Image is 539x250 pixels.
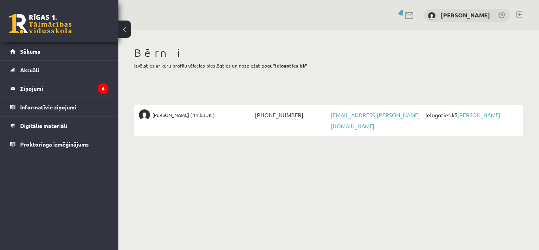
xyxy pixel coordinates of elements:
[139,109,150,120] img: Roberts Veško
[10,61,109,79] a: Aktuāli
[20,48,40,55] span: Sākums
[134,46,523,60] h1: Bērni
[253,109,329,120] span: [PHONE_NUMBER]
[10,135,109,153] a: Proktoringa izmēģinājums
[10,79,109,98] a: Ziņojumi4
[10,117,109,135] a: Digitālie materiāli
[10,42,109,60] a: Sākums
[20,79,109,98] legend: Ziņojumi
[331,111,420,130] a: [EMAIL_ADDRESS][PERSON_NAME][DOMAIN_NAME]
[273,62,307,69] b: "Ielogoties kā"
[98,83,109,94] i: 4
[134,62,523,69] p: Izvēlaties ar kuru profilu vēlaties pieslēgties un nospiežat pogu
[20,66,39,73] span: Aktuāli
[10,98,109,116] a: Informatīvie ziņojumi
[20,141,89,148] span: Proktoringa izmēģinājums
[423,109,518,120] span: Ielogoties kā
[9,14,72,34] a: Rīgas 1. Tālmācības vidusskola
[152,109,215,120] span: [PERSON_NAME] ( 11.b3 JK )
[20,122,67,129] span: Digitālie materiāli
[457,111,500,118] a: [PERSON_NAME]
[20,98,109,116] legend: Informatīvie ziņojumi
[428,12,436,20] img: Edīte Tolēna
[441,11,490,19] a: [PERSON_NAME]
